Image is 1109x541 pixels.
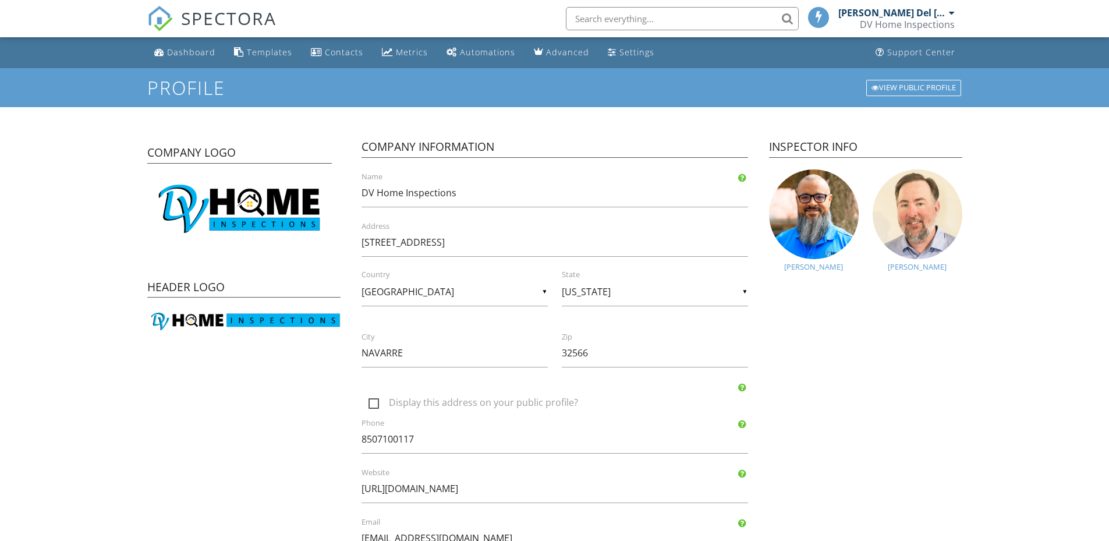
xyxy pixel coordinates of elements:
[442,42,520,63] a: Automations (Basic)
[873,169,962,259] img: id_headshot.jpg
[619,47,654,58] div: Settings
[566,7,799,30] input: Search everything...
[362,270,562,280] label: Country
[147,280,341,298] h4: Header Logo
[229,42,297,63] a: Templates
[396,47,428,58] div: Metrics
[181,6,277,30] span: SPECTORA
[362,139,748,158] h4: Company Information
[887,47,955,58] div: Support Center
[147,77,962,98] h1: Profile
[865,79,962,97] a: View Public Profile
[147,145,332,164] h4: Company Logo
[562,270,762,280] label: State
[769,169,859,259] a: [PERSON_NAME]
[603,42,659,63] a: Settings
[147,16,277,40] a: SPECTORA
[150,42,220,63] a: Dashboard
[167,47,215,58] div: Dashboard
[147,175,332,241] img: DVHI_Logo_White.png
[306,42,368,63] a: Contacts
[769,139,962,158] h4: Inspector Info
[769,169,859,259] img: headshot.jpg
[147,6,173,31] img: The Best Home Inspection Software - Spectora
[769,262,859,271] div: [PERSON_NAME]
[325,47,363,58] div: Contacts
[546,47,589,58] div: Advanced
[866,80,961,96] div: View Public Profile
[838,7,946,19] div: [PERSON_NAME] Del [PERSON_NAME]
[362,475,748,503] input: https://www.spectora.com
[377,42,433,63] a: Metrics
[460,47,515,58] div: Automations
[147,309,341,333] img: LongLogo.png
[369,397,755,412] label: Display this address on your public profile?
[247,47,292,58] div: Templates
[529,42,594,63] a: Advanced
[860,19,955,30] div: DV Home Inspections
[873,169,962,259] a: [PERSON_NAME]
[873,262,962,271] div: [PERSON_NAME]
[871,42,960,63] a: Support Center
